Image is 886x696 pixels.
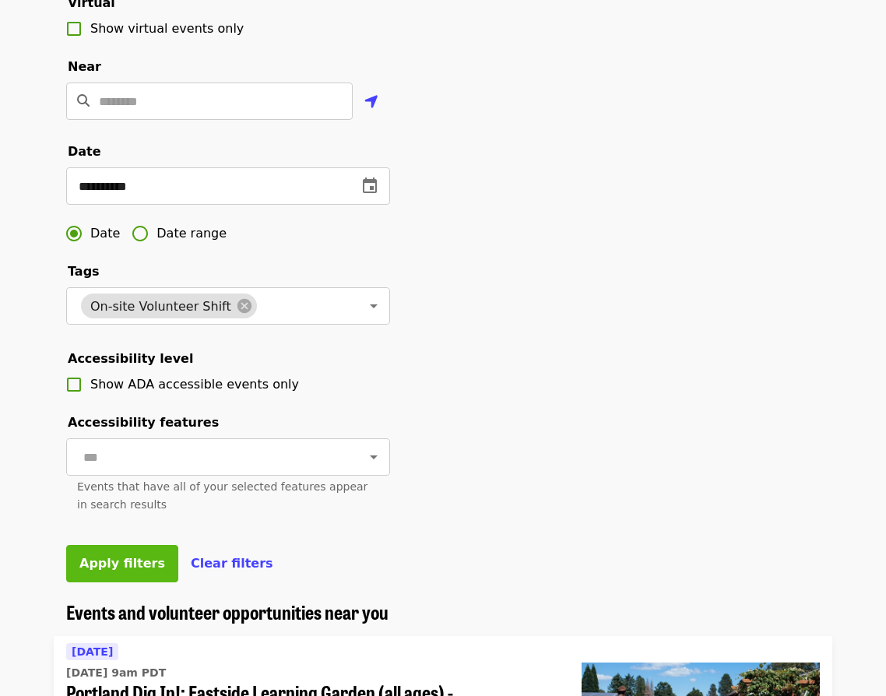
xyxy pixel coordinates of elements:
[90,21,244,36] span: Show virtual events only
[72,645,113,658] span: [DATE]
[191,556,273,571] span: Clear filters
[99,83,353,120] input: Location
[79,556,165,571] span: Apply filters
[68,144,101,159] span: Date
[77,93,90,108] i: search icon
[66,665,166,681] time: [DATE] 9am PDT
[66,598,389,625] span: Events and volunteer opportunities near you
[66,545,178,582] button: Apply filters
[364,93,378,111] i: location-arrow icon
[363,295,385,317] button: Open
[363,446,385,468] button: Open
[156,224,227,243] span: Date range
[68,59,101,74] span: Near
[68,351,193,366] span: Accessibility level
[68,264,100,279] span: Tags
[81,294,257,318] div: On-site Volunteer Shift
[191,554,273,573] button: Clear filters
[68,415,219,430] span: Accessibility features
[353,84,390,121] button: Use my location
[77,480,367,511] span: Events that have all of your selected features appear in search results
[90,224,120,243] span: Date
[351,167,389,205] button: change date
[81,299,241,314] span: On-site Volunteer Shift
[90,377,299,392] span: Show ADA accessible events only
